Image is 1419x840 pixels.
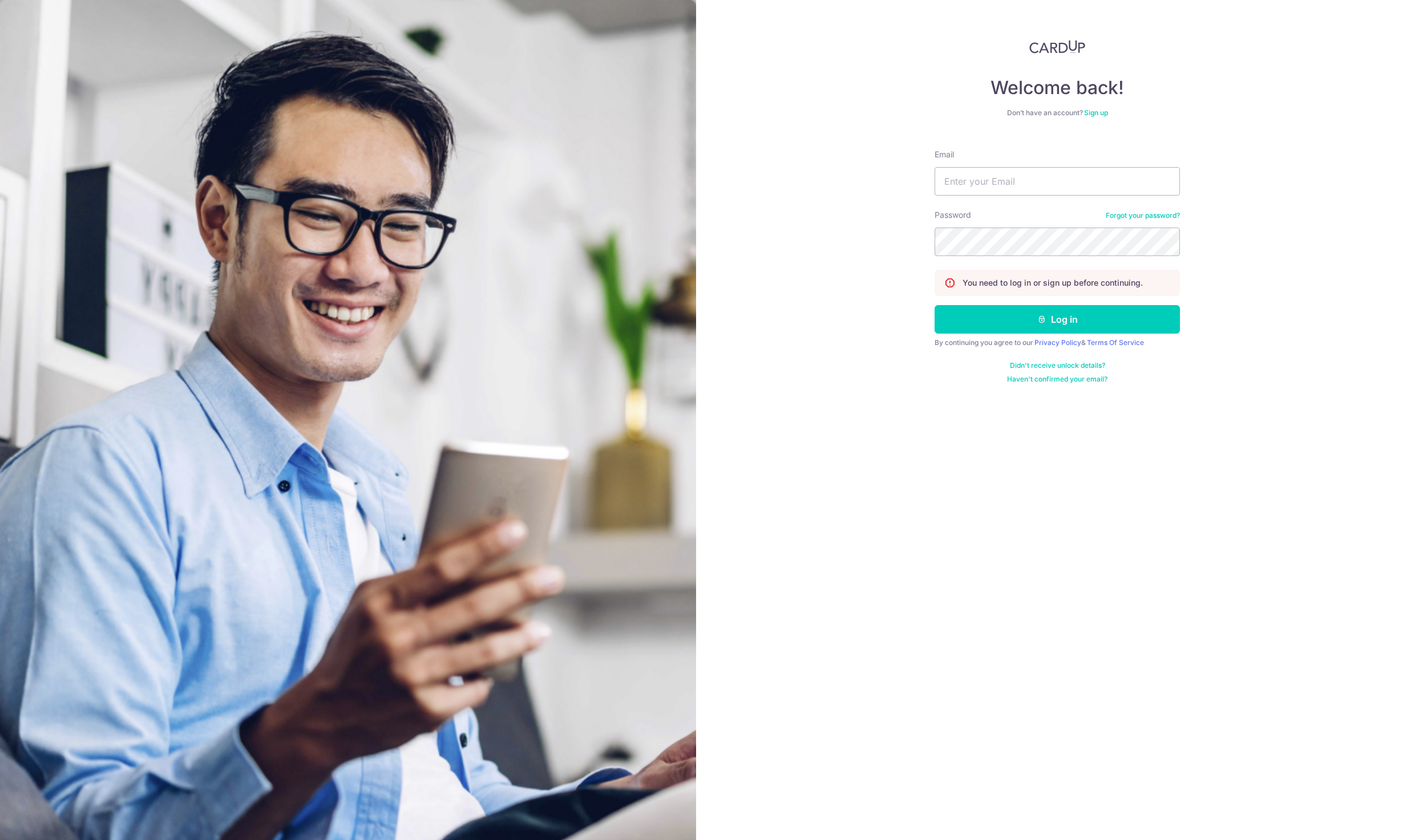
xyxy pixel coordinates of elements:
a: Sign up [1084,108,1108,117]
p: You need to log in or sign up before continuing. [963,277,1143,289]
div: Don’t have an account? [935,108,1180,117]
button: Log in [935,305,1180,334]
div: By continuing you agree to our & [935,338,1180,347]
a: Terms Of Service [1087,338,1144,347]
a: Privacy Policy [1034,338,1081,347]
a: Didn't receive unlock details? [1010,361,1105,370]
label: Password [935,209,971,221]
a: Haven't confirmed your email? [1007,375,1107,384]
input: Enter your Email [935,167,1180,196]
label: Email [935,149,954,160]
h4: Welcome back! [935,76,1180,99]
img: CardUp Logo [1029,40,1085,54]
a: Forgot your password? [1106,211,1180,220]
